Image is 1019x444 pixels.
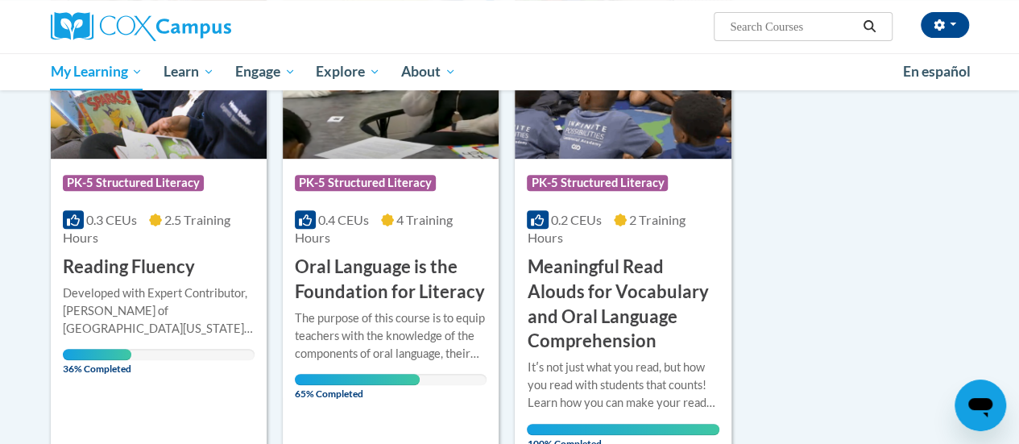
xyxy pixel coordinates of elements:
span: About [401,62,456,81]
span: 36% Completed [63,349,132,375]
a: My Learning [40,53,154,90]
div: Main menu [39,53,981,90]
div: Itʹs not just what you read, but how you read with students that counts! Learn how you can make y... [527,359,719,412]
div: Your progress [63,349,132,360]
input: Search Courses [728,17,857,36]
a: Engage [225,53,306,90]
span: 65% Completed [295,374,420,400]
span: 2 Training Hours [527,212,685,245]
h3: Oral Language is the Foundation for Literacy [295,255,487,305]
span: PK-5 Structured Literacy [527,175,668,191]
h3: Reading Fluency [63,255,195,280]
div: The purpose of this course is to equip teachers with the knowledge of the components of oral lang... [295,309,487,363]
span: 0.2 CEUs [551,212,602,227]
a: Learn [153,53,225,90]
span: 4 Training Hours [295,212,453,245]
span: Explore [316,62,380,81]
h3: Meaningful Read Alouds for Vocabulary and Oral Language Comprehension [527,255,719,354]
span: Engage [235,62,296,81]
a: About [391,53,466,90]
span: PK-5 Structured Literacy [63,175,204,191]
iframe: Button to launch messaging window [955,380,1006,431]
span: My Learning [50,62,143,81]
button: Account Settings [921,12,969,38]
span: 0.3 CEUs [86,212,137,227]
span: PK-5 Structured Literacy [295,175,436,191]
a: Cox Campus [51,12,341,41]
a: Explore [305,53,391,90]
span: Learn [164,62,214,81]
button: Search [857,17,881,36]
div: Your progress [295,374,420,385]
div: Developed with Expert Contributor, [PERSON_NAME] of [GEOGRAPHIC_DATA][US_STATE], [GEOGRAPHIC_DATA... [63,284,255,338]
span: 2.5 Training Hours [63,212,230,245]
span: 0.4 CEUs [318,212,369,227]
span: En español [903,63,971,80]
a: En español [893,55,981,89]
div: Your progress [527,424,719,435]
img: Cox Campus [51,12,231,41]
